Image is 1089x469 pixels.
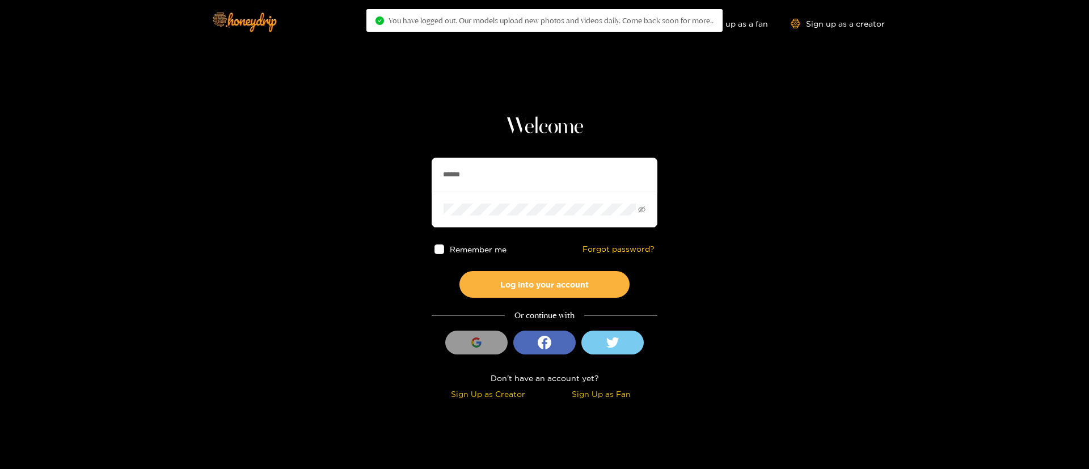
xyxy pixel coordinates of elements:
div: Sign Up as Creator [434,387,542,400]
div: Sign Up as Fan [547,387,655,400]
span: You have logged out. Our models upload new photos and videos daily. Come back soon for more.. [389,16,714,25]
div: Don't have an account yet? [432,371,657,385]
a: Forgot password? [583,244,655,254]
span: Remember me [450,245,506,253]
span: eye-invisible [638,206,645,213]
h1: Welcome [432,113,657,141]
div: Or continue with [432,309,657,322]
span: check-circle [375,16,384,25]
button: Log into your account [459,271,630,298]
a: Sign up as a creator [791,19,885,28]
a: Sign up as a fan [690,19,768,28]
